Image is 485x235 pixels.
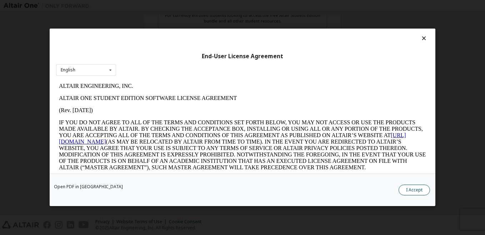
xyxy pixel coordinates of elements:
div: English [61,68,75,72]
p: This Altair One Student Edition Software License Agreement (“Agreement”) is between Altair Engine... [3,96,370,122]
button: I Accept [399,185,430,196]
a: [URL][DOMAIN_NAME] [3,52,350,65]
p: (Rev. [DATE]) [3,27,370,34]
p: ALTAIR ENGINEERING, INC. [3,3,370,9]
p: ALTAIR ONE STUDENT EDITION SOFTWARE LICENSE AGREEMENT [3,15,370,21]
div: End-User License Agreement [56,53,429,60]
p: IF YOU DO NOT AGREE TO ALL OF THE TERMS AND CONDITIONS SET FORTH BELOW, YOU MAY NOT ACCESS OR USE... [3,39,370,91]
a: Open PDF in [GEOGRAPHIC_DATA] [54,185,123,189]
